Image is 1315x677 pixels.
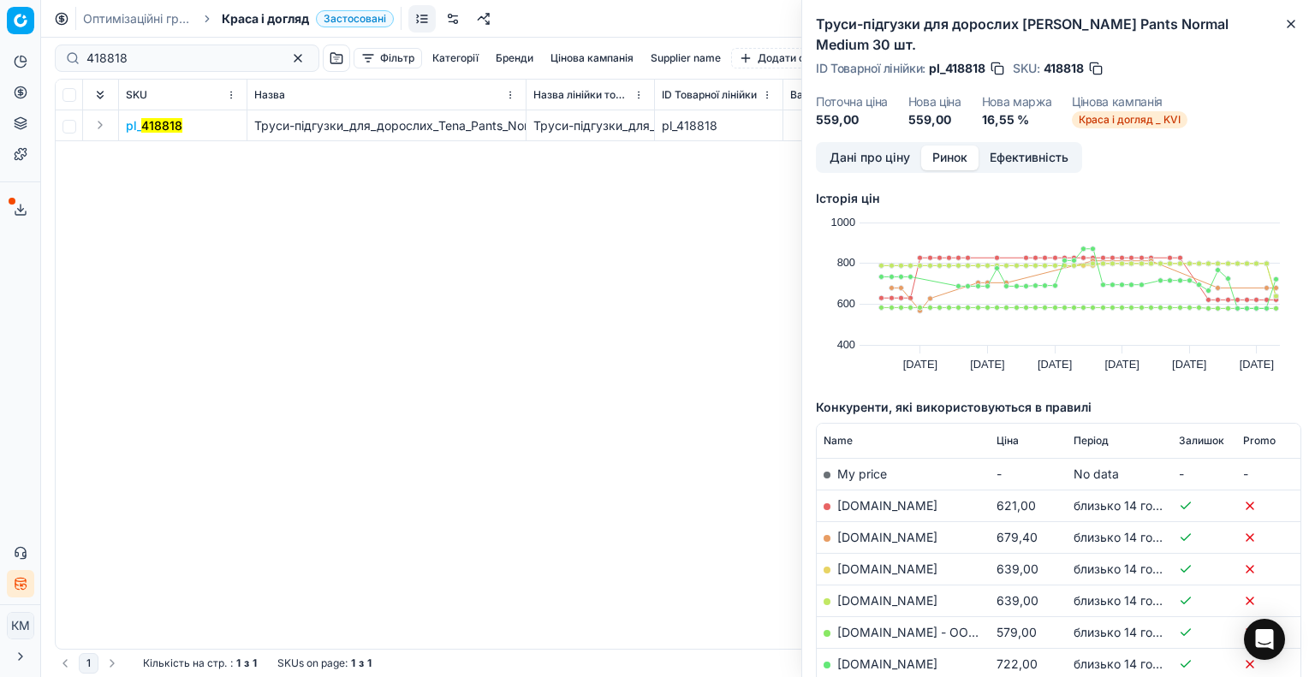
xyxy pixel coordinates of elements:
[1013,62,1040,74] span: SKU :
[837,498,937,513] a: [DOMAIN_NAME]
[1104,358,1139,371] text: [DATE]
[222,10,394,27] span: Краса і доглядЗастосовані
[1074,530,1206,544] span: близько 14 годин тому
[126,117,182,134] span: pl_
[837,466,887,481] span: My price
[816,399,1301,416] h5: Конкуренти, які використовуються в правилі
[102,653,122,674] button: Go to next page
[1074,593,1206,608] span: близько 14 годин тому
[86,50,274,67] input: Пошук по SKU або назві
[997,498,1036,513] span: 621,00
[824,434,853,448] span: Name
[903,358,937,371] text: [DATE]
[990,458,1067,490] td: -
[816,96,888,108] dt: Поточна ціна
[1172,358,1206,371] text: [DATE]
[533,117,647,134] div: Труси-підгузки_для_дорослих_Tena_Pants_Normal_Medium_30_шт.
[929,60,985,77] span: pl_418818
[1236,458,1300,490] td: -
[831,216,855,229] text: 1000
[816,62,925,74] span: ID Товарної лінійки :
[126,88,147,102] span: SKU
[908,96,961,108] dt: Нова ціна
[644,48,728,68] button: Supplier name
[662,88,757,102] span: ID Товарної лінійки
[997,530,1038,544] span: 679,40
[367,656,372,670] strong: 1
[790,117,904,134] div: 466,49
[7,612,34,639] button: КM
[254,118,641,133] span: Труси-підгузки_для_дорослих_Tena_Pants_Normal_Medium_30_шт.
[997,593,1038,608] span: 639,00
[662,117,776,134] div: pl_418818
[837,625,1062,639] a: [DOMAIN_NAME] - ООО «Эпицентр К»
[83,10,394,27] nav: breadcrumb
[222,10,309,27] span: Краса і догляд
[997,561,1038,576] span: 639,00
[1243,434,1276,448] span: Promo
[790,88,834,102] span: Вартість
[816,111,888,128] dd: 559,00
[1240,358,1274,371] text: [DATE]
[425,48,485,68] button: Категорії
[1038,358,1072,371] text: [DATE]
[731,48,840,68] button: Додати фільтр
[982,96,1052,108] dt: Нова маржа
[253,656,257,670] strong: 1
[1244,619,1285,660] div: Open Intercom Messenger
[55,653,122,674] nav: pagination
[997,656,1038,671] span: 722,00
[1074,625,1206,639] span: близько 14 годин тому
[1067,458,1172,490] td: No data
[1172,458,1236,490] td: -
[83,10,193,27] a: Оптимізаційні групи
[1074,656,1206,671] span: близько 14 годин тому
[997,434,1019,448] span: Ціна
[1072,111,1187,128] span: Краса і догляд _ KVI
[816,14,1301,55] h2: Труси-підгузки для дорослих [PERSON_NAME] Pants Normal Medium 30 шт.
[837,530,937,544] a: [DOMAIN_NAME]
[921,145,979,170] button: Ринок
[908,111,961,128] dd: 559,00
[1044,60,1084,77] span: 418818
[816,190,1301,207] h5: Історія цін
[1074,561,1206,576] span: близько 14 годин тому
[1074,498,1206,513] span: близько 14 годин тому
[818,145,921,170] button: Дані про ціну
[8,613,33,638] span: КM
[359,656,364,670] strong: з
[126,117,182,134] button: pl_418818
[837,297,855,310] text: 600
[141,118,182,133] mark: 418818
[90,85,110,105] button: Expand all
[837,338,855,351] text: 400
[1179,434,1224,448] span: Залишок
[837,256,855,269] text: 800
[970,358,1004,371] text: [DATE]
[837,593,937,608] a: [DOMAIN_NAME]
[489,48,540,68] button: Бренди
[90,115,110,135] button: Expand
[837,561,937,576] a: [DOMAIN_NAME]
[354,48,422,68] button: Фільтр
[533,88,630,102] span: Назва лінійки товарів
[143,656,257,670] div: :
[236,656,241,670] strong: 1
[997,625,1037,639] span: 579,00
[254,88,285,102] span: Назва
[244,656,249,670] strong: з
[143,656,227,670] span: Кількість на стр.
[316,10,394,27] span: Застосовані
[837,656,937,671] a: [DOMAIN_NAME]
[1072,96,1187,108] dt: Цінова кампанія
[277,656,348,670] span: SKUs on page :
[351,656,355,670] strong: 1
[979,145,1080,170] button: Ефективність
[1074,434,1109,448] span: Період
[544,48,640,68] button: Цінова кампанія
[982,111,1052,128] dd: 16,55 %
[79,653,98,674] button: 1
[55,653,75,674] button: Go to previous page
